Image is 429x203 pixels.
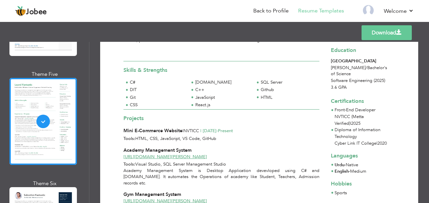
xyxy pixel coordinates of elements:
[183,128,199,134] span: NVTICC
[123,161,135,167] span: Tools:
[384,7,414,15] a: Welcome
[123,66,167,74] span: Skills & Strengths
[335,107,375,113] span: Front-End Developer
[335,168,349,174] span: English
[349,168,350,174] span: -
[335,140,391,147] p: Cyber Link IT College 2020
[195,87,250,93] div: C++
[335,190,347,196] span: Sports
[123,127,182,134] span: Mini E-Commerce Website
[331,58,391,64] div: [GEOGRAPHIC_DATA]
[123,136,135,142] span: Tools:
[135,136,216,142] span: HTML, CSS, JavaScript, VS Code, GitHub
[195,102,250,108] div: React.js
[15,6,26,17] img: jobee.io
[331,78,372,84] span: Software Engineering
[331,47,356,54] span: Education
[195,79,250,86] div: [DOMAIN_NAME]
[11,180,78,187] div: Theme Six
[335,168,366,175] li: Medium
[123,154,207,160] a: [URL][DOMAIN_NAME][PERSON_NAME]
[123,115,144,122] span: Projects
[130,102,185,108] div: CSS
[335,127,380,140] span: Diploma of Information Technology
[130,94,185,101] div: Git
[123,147,192,153] span: Academy Management System
[298,7,344,15] a: Resume Templates
[363,5,374,16] img: Profile Img
[261,94,316,101] div: HTML
[11,71,78,78] div: Theme Five
[182,128,183,134] span: |
[217,128,218,134] span: -
[15,6,47,17] a: Jobee
[261,79,316,86] div: SQL Server
[376,140,377,146] span: |
[195,94,250,101] div: JavaScript
[335,162,358,169] li: Native
[350,120,351,126] span: |
[362,25,412,40] a: Download
[123,191,181,198] span: Gym Management System
[374,78,385,84] span: (2025)
[331,180,352,187] span: Hobbies
[120,168,323,186] div: Academy Management System is Desktop Application devevloped using C# and [DOMAIN_NAME]. It automa...
[344,162,346,168] span: -
[335,162,344,168] span: Urdu
[130,79,185,86] div: C#
[331,92,364,105] span: Certifications
[261,87,316,93] div: Github
[200,128,233,134] span: | [DATE] Present
[331,65,387,77] span: [PERSON_NAME] Bachelor's of Science
[331,147,358,160] span: Languages
[130,87,185,93] div: DIT
[335,114,391,127] p: NVTICC (Metta Verified) 2025
[331,84,347,90] span: 3.6 GPA
[366,65,367,71] span: /
[135,161,226,167] span: Visual Studio, SQL Server Management Studio
[253,7,289,15] a: Back to Profile
[26,8,47,16] span: Jobee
